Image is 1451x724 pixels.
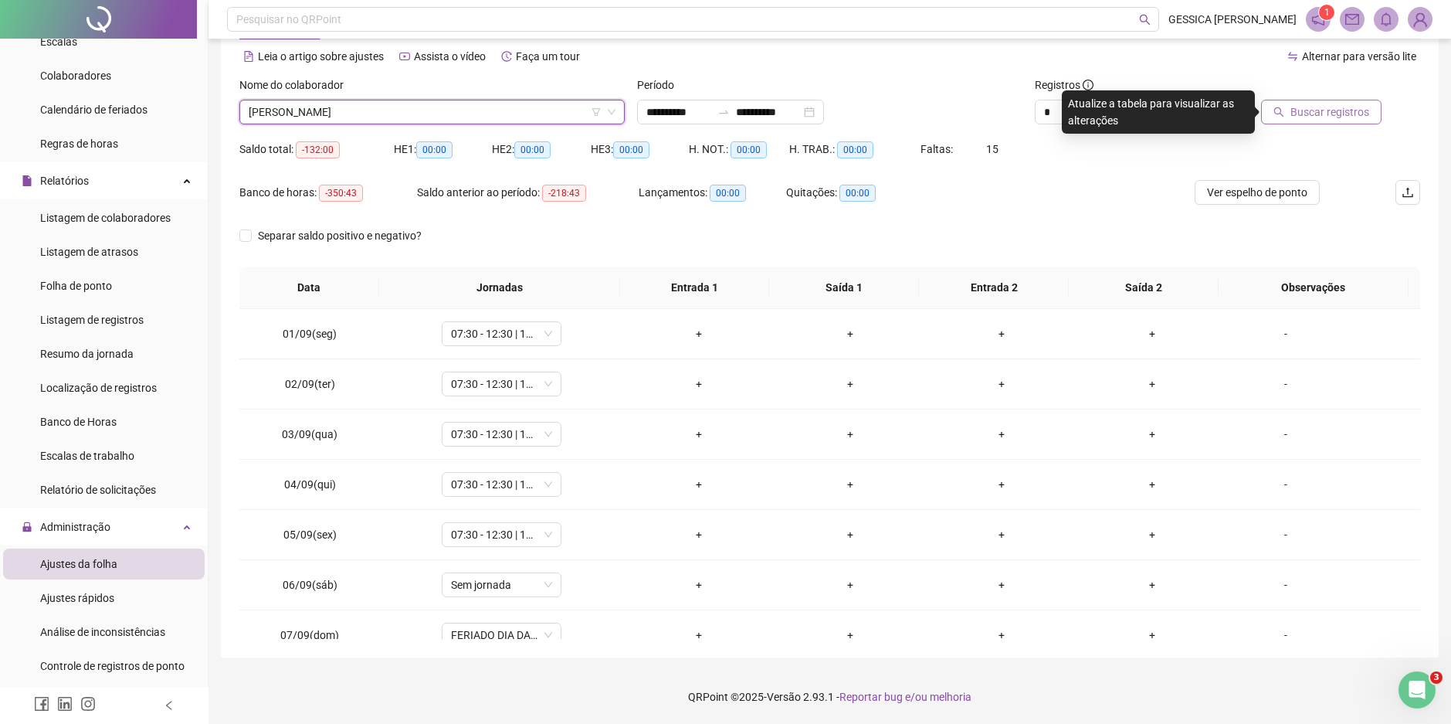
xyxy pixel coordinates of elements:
span: 03/09(qua) [282,428,337,440]
div: - [1240,476,1331,493]
footer: QRPoint © 2025 - 2.93.1 - [208,670,1451,724]
div: - [1240,325,1331,342]
span: Observações [1231,279,1396,296]
div: Atualize a tabela para visualizar as alterações [1062,90,1255,134]
div: + [938,526,1065,543]
span: 07:30 - 12:30 | 13:50 - 16:50 [451,523,552,546]
div: + [1090,476,1216,493]
div: + [787,576,914,593]
div: Lançamentos: [639,184,786,202]
span: 07:30 - 12:30 | 13:50 - 17:50 [451,372,552,396]
span: 01/09(seg) [283,328,337,340]
span: 05/09(sex) [283,529,337,541]
span: Versão [767,691,801,703]
span: GESSICA [PERSON_NAME] [1168,11,1297,28]
span: search [1139,14,1151,25]
span: 00:00 [710,185,746,202]
button: Ver espelho de ponto [1195,180,1320,205]
span: 1 [1324,7,1330,18]
span: Relatórios [40,175,89,187]
span: 02/09(ter) [285,378,335,390]
span: mail [1345,12,1359,26]
span: Listagem de atrasos [40,246,138,258]
span: swap [1287,51,1298,62]
div: + [636,476,762,493]
span: search [1273,107,1284,117]
div: H. TRAB.: [789,141,920,158]
span: Sem jornada [451,573,552,597]
span: Ajustes da folha [40,558,117,570]
div: HE 3: [591,141,689,158]
div: + [787,376,914,393]
div: + [938,325,1065,342]
span: Calendário de feriados [40,104,147,116]
span: 00:00 [416,141,453,158]
div: - [1240,526,1331,543]
span: Alternar para versão lite [1302,50,1416,63]
span: 00:00 [839,185,876,202]
span: BIANCA CHAVES DOS SANTOS [249,100,615,124]
span: Listagem de registros [40,314,144,326]
div: + [1090,325,1216,342]
th: Saída 1 [769,267,919,309]
span: Ver espelho de ponto [1207,184,1307,201]
span: Resumo da jornada [40,348,134,360]
div: - [1240,376,1331,393]
span: 00:00 [613,141,649,158]
span: 00:00 [837,141,873,158]
span: 00:00 [731,141,767,158]
span: Ajustes rápidos [40,592,114,604]
span: linkedin [57,696,73,712]
span: 07/09(dom) [280,629,339,641]
span: 07:30 - 12:30 | 13:50 - 17:50 [451,322,552,345]
div: + [636,576,762,593]
div: + [787,526,914,543]
span: file-text [243,51,254,62]
span: Faça um tour [516,50,580,63]
div: Saldo total: [239,141,394,158]
div: - [1240,627,1331,644]
span: youtube [399,51,410,62]
span: Listagem de colaboradores [40,212,171,224]
div: + [787,627,914,644]
span: Colaboradores [40,70,111,82]
button: Buscar registros [1261,100,1382,124]
div: + [938,426,1065,443]
div: - [1240,426,1331,443]
span: upload [1402,186,1414,199]
span: 07:30 - 12:30 | 13:50 - 17:50 [451,473,552,496]
span: notification [1311,12,1325,26]
sup: 1 [1319,5,1334,20]
div: + [787,476,914,493]
span: Localização de registros [40,382,157,394]
th: Entrada 1 [620,267,770,309]
span: Faltas: [920,143,955,155]
div: Banco de horas: [239,184,417,202]
span: 07:30 - 12:30 | 13:50 - 17:50 [451,423,552,446]
span: Relatório de solicitações [40,484,156,496]
span: 15 [986,143,998,155]
div: + [1090,526,1216,543]
div: + [787,325,914,342]
span: Assista o vídeo [414,50,486,63]
span: 3 [1430,671,1443,684]
span: filter [592,107,601,117]
th: Saída 2 [1069,267,1219,309]
div: + [1090,627,1216,644]
div: Saldo anterior ao período: [417,184,639,202]
span: to [717,106,730,118]
span: file [22,175,32,186]
span: bell [1379,12,1393,26]
span: left [164,700,175,711]
img: 72101 [1409,8,1432,31]
div: HE 2: [492,141,590,158]
span: Buscar registros [1290,104,1369,121]
span: info-circle [1083,80,1093,90]
span: Banco de Horas [40,416,117,428]
label: Período [637,76,684,93]
span: down [607,107,616,117]
span: instagram [80,696,96,712]
div: + [636,376,762,393]
span: history [501,51,512,62]
span: Leia o artigo sobre ajustes [258,50,384,63]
